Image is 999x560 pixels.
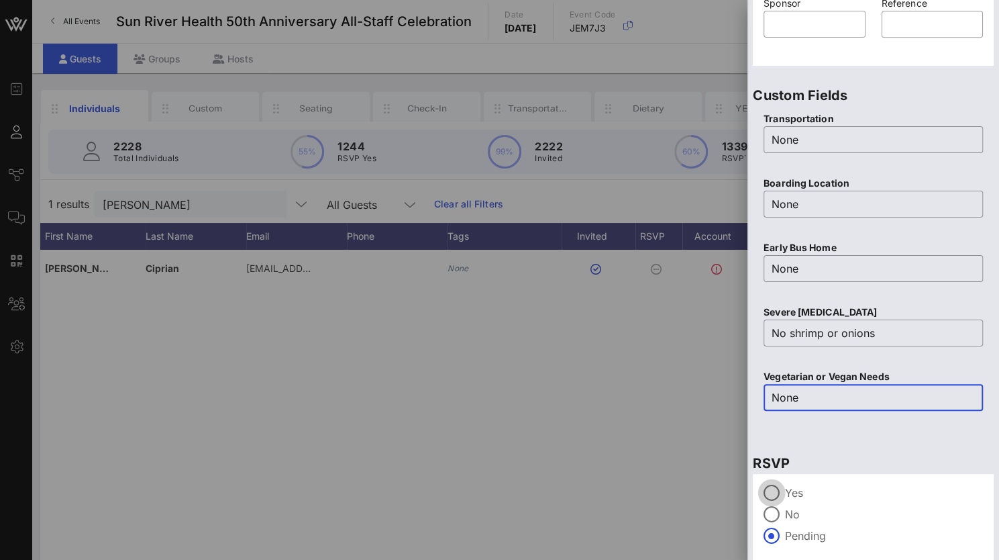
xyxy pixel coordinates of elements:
[764,305,983,320] p: Severe [MEDICAL_DATA]
[764,369,983,384] p: Vegetarian or Vegan Needs
[785,529,983,543] label: Pending
[753,453,994,474] p: RSVP
[764,240,983,255] p: Early Bus Home
[785,486,983,500] label: Yes
[785,508,983,521] label: No
[764,176,983,191] p: Boarding Location
[753,85,994,106] p: Custom Fields
[764,111,983,126] p: Transportation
